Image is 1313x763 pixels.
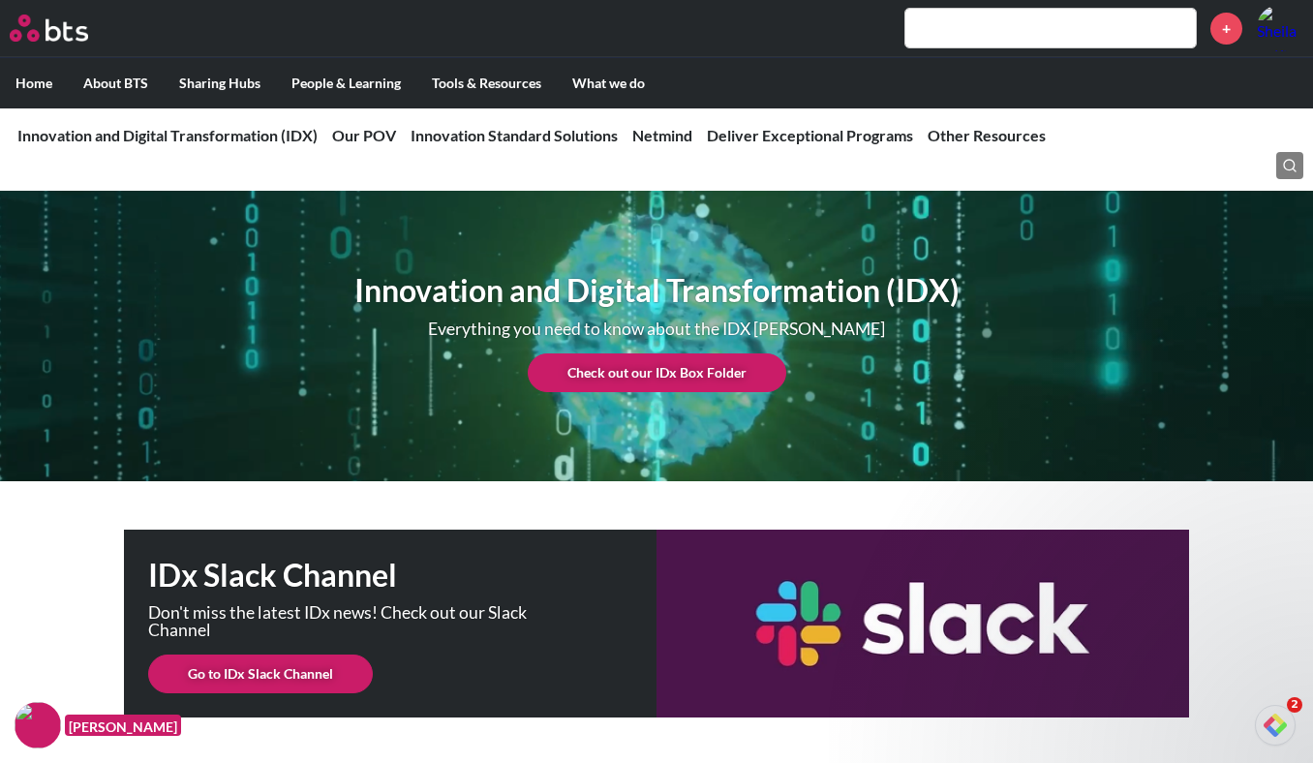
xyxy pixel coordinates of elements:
a: Other Resources [928,126,1046,144]
a: Check out our IDx Box Folder [528,353,786,392]
img: F [15,702,61,748]
iframe: Intercom notifications message [926,349,1313,711]
iframe: Intercom live chat [1247,697,1294,744]
p: Everything you need to know about the IDX [PERSON_NAME] [414,320,899,338]
img: BTS Logo [10,15,88,42]
a: Netmind [632,126,692,144]
label: Sharing Hubs [164,58,276,108]
a: + [1210,13,1242,45]
a: Our POV [332,126,396,144]
a: Innovation and Digital Transformation (IDX) [17,126,318,144]
label: About BTS [68,58,164,108]
label: People & Learning [276,58,416,108]
a: Deliver Exceptional Programs [707,126,913,144]
p: Don't miss the latest IDx news! Check out our Slack Channel [148,604,555,638]
a: Go home [10,15,124,42]
img: Sheila Boysen-Rotelli [1257,5,1303,51]
figcaption: [PERSON_NAME] [65,715,181,737]
a: Go to IDx Slack Channel [148,655,373,693]
span: 2 [1287,697,1302,713]
label: Tools & Resources [416,58,557,108]
label: What we do [557,58,660,108]
a: Profile [1257,5,1303,51]
h1: Innovation and Digital Transformation (IDX) [354,269,960,313]
h1: IDx Slack Channel [148,554,656,597]
a: Innovation Standard Solutions [411,126,618,144]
